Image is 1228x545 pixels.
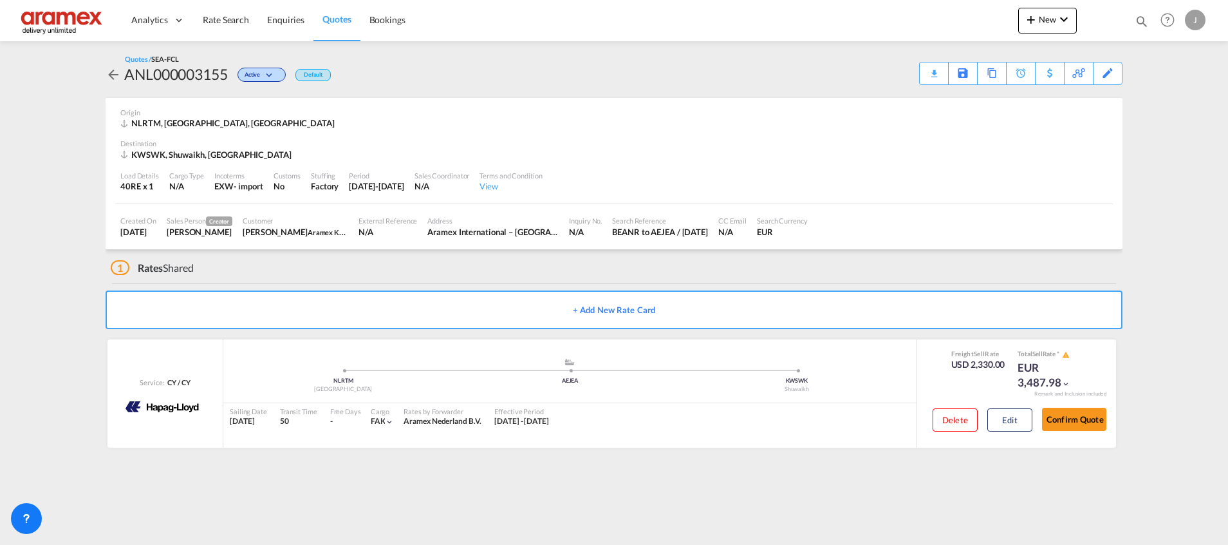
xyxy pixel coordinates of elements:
div: Save As Template [949,62,977,84]
span: Bookings [369,14,405,25]
div: ANL000003155 [124,64,228,84]
div: Inquiry No. [569,216,602,225]
div: Rates by Forwarder [404,406,481,416]
div: Search Currency [757,216,808,225]
span: Sell [974,350,985,358]
md-icon: icon-chevron-down [385,417,394,426]
div: Sales Coordinator [414,171,469,180]
span: Active [245,71,263,83]
button: Edit [987,408,1032,432]
button: + Add New Rate Card [106,291,1122,329]
div: View [479,180,542,192]
div: Created On [120,216,156,225]
div: J [1185,10,1205,30]
div: 50 [280,416,317,427]
button: Delete [933,408,978,432]
span: Quotes [322,14,351,24]
div: USD 2,330.00 [951,358,1005,371]
div: [GEOGRAPHIC_DATA] [230,385,456,394]
span: Rates [138,262,163,274]
div: AEJEA [456,377,683,385]
div: Customs [274,171,301,180]
span: Analytics [131,14,168,26]
div: CC Email [718,216,747,225]
span: Aramex KWI [308,227,349,237]
span: Sell [1032,350,1043,358]
span: Service: [140,378,164,387]
img: HAPAG LLOYD [115,391,215,423]
div: - import [234,180,263,192]
div: Quote PDF is not available at this time [926,62,942,74]
div: N/A [718,226,747,238]
md-icon: icon-chevron-down [1056,12,1072,27]
div: Incoterms [214,171,263,180]
md-icon: icon-alert [1062,351,1070,359]
div: Origin [120,108,1108,117]
div: Faida Kutty [243,226,348,238]
div: BEANR to AEJEA / 1 Sep 2025 [612,226,708,238]
div: 18 Sep 2025 [120,226,156,238]
div: KWSWK [684,377,910,385]
span: 1 [111,260,129,275]
md-icon: icon-arrow-left [106,67,121,82]
div: Remark and Inclusion included [1025,390,1116,397]
div: Aramex International – Kuwait [427,226,559,238]
div: Stuffing [311,171,339,180]
div: N/A [569,226,602,238]
div: Shuwaikh [684,385,910,394]
span: Enquiries [267,14,304,25]
span: NLRTM, [GEOGRAPHIC_DATA], [GEOGRAPHIC_DATA] [131,118,335,128]
span: SEA-FCL [151,55,178,63]
div: Factory Stuffing [311,180,339,192]
div: Default [295,69,331,81]
div: N/A [414,180,469,192]
div: Effective Period [494,406,549,416]
md-icon: assets/icons/custom/ship-fill.svg [562,359,577,365]
div: 30 Sep 2025 [349,180,404,192]
div: Aramex Nederland B.V. [404,416,481,427]
div: External Reference [358,216,417,225]
div: Change Status Here [228,64,289,84]
div: 18 Sep 2025 - 18 Sep 2025 [494,416,549,427]
img: dca169e0c7e311edbe1137055cab269e.png [19,6,106,35]
div: Shared [111,261,194,275]
div: N/A [358,226,417,238]
div: icon-arrow-left [106,64,124,84]
div: No [274,180,301,192]
div: Cargo Type [169,171,204,180]
div: Period [349,171,404,180]
div: EUR 3,487.98 [1018,360,1082,391]
div: [DATE] [230,416,267,427]
div: NLRTM, Rotterdam, Europe [120,117,338,129]
div: Help [1157,9,1185,32]
span: Help [1157,9,1178,31]
div: NLRTM [230,377,456,385]
div: Customer [243,216,348,225]
md-icon: icon-magnify [1135,14,1149,28]
button: icon-alert [1061,350,1070,359]
div: Cargo [371,406,395,416]
span: Rate Search [203,14,249,25]
div: N/A [169,180,204,192]
div: EUR [757,226,808,238]
md-icon: icon-plus 400-fg [1023,12,1039,27]
div: icon-magnify [1135,14,1149,33]
span: Subject to Remarks [1056,350,1061,358]
div: Sales Person [167,216,232,226]
md-icon: icon-download [926,64,942,74]
div: - [330,416,333,427]
md-icon: icon-chevron-down [263,72,279,79]
div: Transit Time [280,406,317,416]
span: Aramex Nederland B.V. [404,416,481,426]
span: FAK [371,416,386,426]
div: Load Details [120,171,159,180]
div: Janice Camporaso [167,226,232,238]
div: Quotes /SEA-FCL [125,54,179,64]
button: Confirm Quote [1042,408,1106,431]
div: Sailing Date [230,406,267,416]
div: EXW [214,180,234,192]
div: Destination [120,139,1108,148]
span: [DATE] - [DATE] [494,416,549,426]
div: 40RE x 1 [120,180,159,192]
